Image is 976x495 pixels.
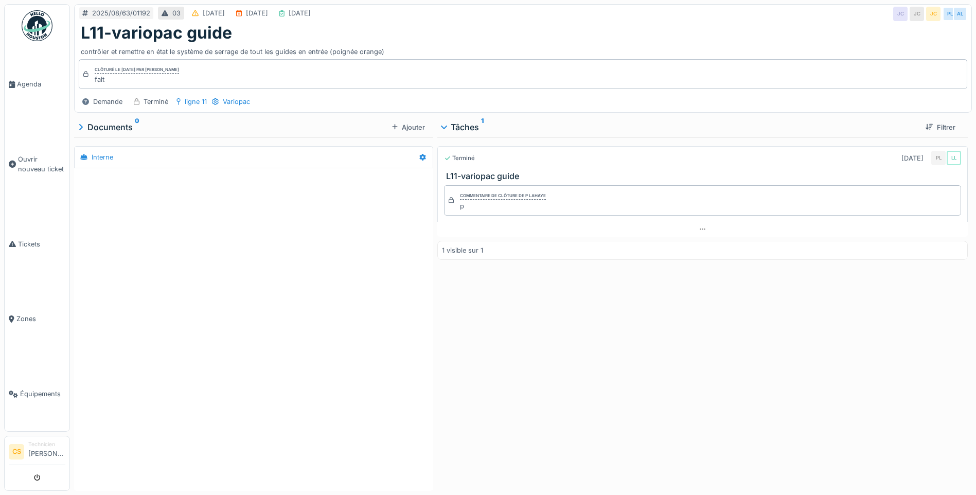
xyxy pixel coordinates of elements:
[16,314,65,324] span: Zones
[931,151,946,165] div: PL
[441,121,917,133] div: Tâches
[172,8,181,18] div: 03
[5,47,69,122] a: Agenda
[5,357,69,432] a: Équipements
[20,389,65,399] span: Équipements
[223,97,250,107] div: Variopac
[9,440,65,465] a: CS Technicien[PERSON_NAME]
[28,440,65,463] li: [PERSON_NAME]
[388,120,429,134] div: Ajouter
[926,7,940,21] div: JC
[78,121,388,133] div: Documents
[95,75,179,84] div: fait
[81,23,232,43] h1: L11-variopac guide
[92,152,113,162] div: Interne
[442,245,483,255] div: 1 visible sur 1
[5,206,69,281] a: Tickets
[446,171,963,181] h3: L11-variopac guide
[93,97,122,107] div: Demande
[81,43,965,57] div: contrôler et remettre en état le système de serrage de tout les guides en entrée (poignée orange)
[28,440,65,448] div: Technicien
[460,192,546,200] div: Commentaire de clôture de P Lahaye
[22,10,52,41] img: Badge_color-CXgf-gQk.svg
[95,66,179,74] div: Clôturé le [DATE] par [PERSON_NAME]
[947,151,961,165] div: LL
[5,281,69,357] a: Zones
[203,8,225,18] div: [DATE]
[144,97,168,107] div: Terminé
[910,7,924,21] div: JC
[9,444,24,459] li: CS
[289,8,311,18] div: [DATE]
[893,7,908,21] div: JC
[246,8,268,18] div: [DATE]
[135,121,139,133] sup: 0
[92,8,150,18] div: 2025/08/63/01192
[901,153,924,163] div: [DATE]
[185,97,207,107] div: ligne 11
[921,120,960,134] div: Filtrer
[481,121,484,133] sup: 1
[5,122,69,207] a: Ouvrir nouveau ticket
[953,7,967,21] div: AL
[460,201,546,211] div: p
[943,7,957,21] div: PL
[444,154,475,163] div: Terminé
[18,154,65,174] span: Ouvrir nouveau ticket
[17,79,65,89] span: Agenda
[18,239,65,249] span: Tickets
